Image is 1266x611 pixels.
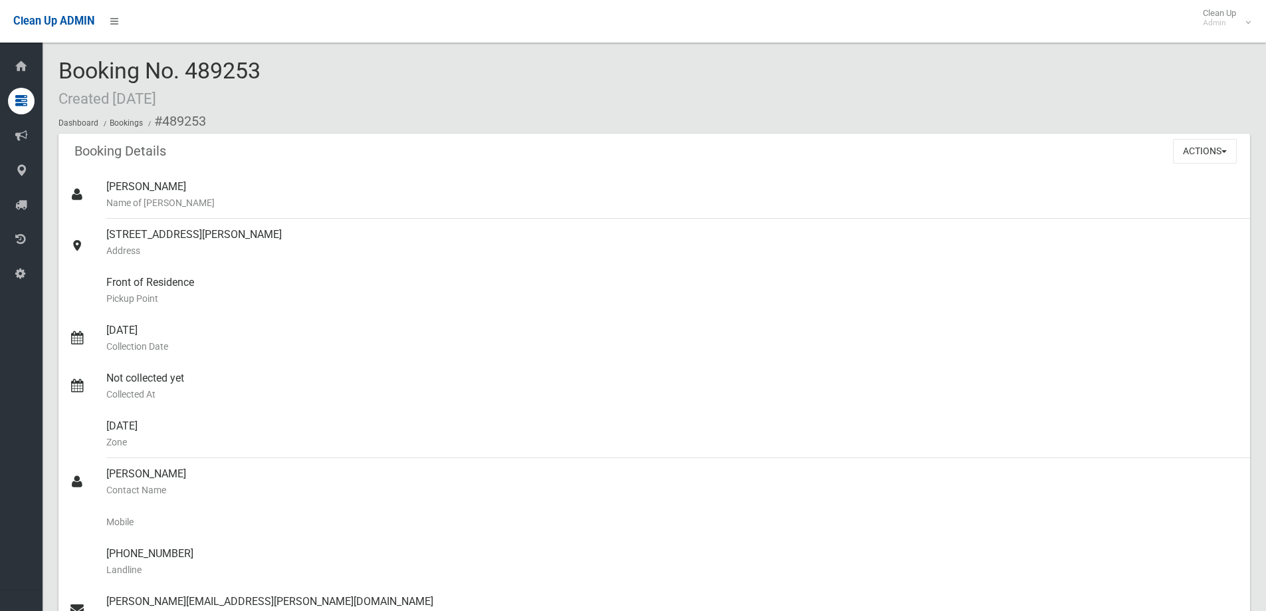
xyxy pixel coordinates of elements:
[106,538,1239,586] div: [PHONE_NUMBER]
[106,386,1239,402] small: Collected At
[106,314,1239,362] div: [DATE]
[145,109,206,134] li: #489253
[106,219,1239,267] div: [STREET_ADDRESS][PERSON_NAME]
[1203,18,1236,28] small: Admin
[1196,8,1249,28] span: Clean Up
[106,458,1239,506] div: [PERSON_NAME]
[106,562,1239,578] small: Landline
[106,482,1239,498] small: Contact Name
[13,15,94,27] span: Clean Up ADMIN
[106,171,1239,219] div: [PERSON_NAME]
[1173,139,1237,164] button: Actions
[58,138,182,164] header: Booking Details
[106,195,1239,211] small: Name of [PERSON_NAME]
[106,514,1239,530] small: Mobile
[106,434,1239,450] small: Zone
[110,118,143,128] a: Bookings
[58,90,156,107] small: Created [DATE]
[106,362,1239,410] div: Not collected yet
[106,410,1239,458] div: [DATE]
[106,243,1239,259] small: Address
[106,338,1239,354] small: Collection Date
[106,291,1239,306] small: Pickup Point
[106,267,1239,314] div: Front of Residence
[58,57,261,109] span: Booking No. 489253
[58,118,98,128] a: Dashboard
